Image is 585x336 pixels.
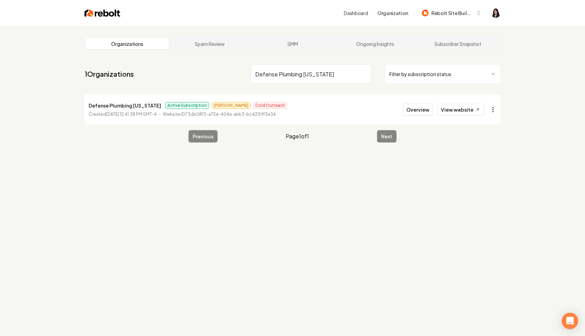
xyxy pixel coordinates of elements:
a: Subscriber Snapshot [416,38,499,49]
span: Page 1 of 1 [286,132,309,140]
a: SMM [251,38,334,49]
button: Organization [373,7,412,19]
img: Rebolt Logo [84,8,120,18]
img: Rebolt Site Builder [422,10,429,16]
span: Cold Outreach [253,102,287,109]
p: Defense Plumbing [US_STATE] [89,101,161,110]
a: View website [437,104,484,115]
a: Ongoing Insights [334,38,417,49]
button: Open user button [491,8,500,18]
a: 1Organizations [84,69,134,79]
span: Active Subscription [165,102,209,109]
input: Search by name or ID [251,64,371,84]
span: Rebolt Site Builder [431,10,473,17]
a: Dashboard [344,10,368,16]
a: Organizations [86,38,169,49]
span: [PERSON_NAME] [212,102,250,109]
button: Overview [403,103,433,116]
p: Website ID 73db0813-a75e-404a-abb3-bc4215ff3e34 [163,111,276,118]
a: Spam Review [169,38,251,49]
p: Created [89,111,157,118]
time: [DATE] 12:41:38 PM GMT-4 [106,112,157,117]
div: Open Intercom Messenger [562,313,578,329]
img: Haley Paramoure [491,8,500,18]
